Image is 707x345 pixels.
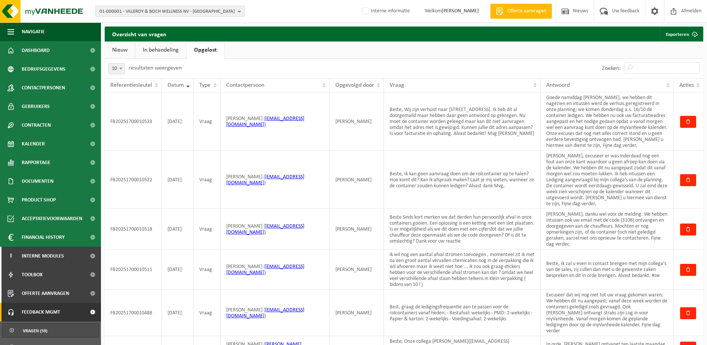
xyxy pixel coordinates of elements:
[199,82,210,88] span: Type
[105,290,162,336] td: FB20251700010488
[162,290,194,336] td: [DATE]
[99,6,235,17] span: 01-000001 - VILLEROY & BOCH WELLNESS NV - [GEOGRAPHIC_DATA]
[105,27,174,41] h2: Overzicht van vragen
[105,209,162,249] td: FB20251700010518
[22,22,45,41] span: Navigatie
[22,97,50,116] span: Gebruikers
[221,92,329,151] td: [PERSON_NAME] ( )
[360,6,410,17] label: Interne informatie
[221,249,329,290] td: [PERSON_NAME] ( )
[162,249,194,290] td: [DATE]
[22,116,51,135] span: Contracten
[105,249,162,290] td: FB20251700010511
[194,249,221,290] td: Vraag
[129,65,182,71] label: resultaten weergeven
[22,209,82,228] span: Acceptatievoorwaarden
[2,323,99,338] a: Vragen (59)
[384,290,541,336] td: Best, graag de ledigingsfrequentie aan te passen voor de rolcontainers vanaf heden: - Restafval: ...
[162,92,194,151] td: [DATE]
[226,307,304,319] a: [EMAIL_ADDRESS][DOMAIN_NAME]
[22,135,45,153] span: Kalender
[22,41,50,60] span: Dashboard
[22,303,60,321] span: Feedback MGMT
[490,4,552,19] a: Offerte aanvragen
[22,78,65,97] span: Contactpersonen
[221,290,329,336] td: [PERSON_NAME] ( )
[22,284,69,303] span: Offerte aanvragen
[194,290,221,336] td: Vraag
[22,153,50,172] span: Rapportage
[679,82,694,88] span: Acties
[194,92,221,151] td: Vraag
[660,27,703,41] a: Exporteren
[162,209,194,249] td: [DATE]
[505,7,548,15] span: Offerte aanvragen
[226,264,304,275] a: [EMAIL_ADDRESS][DOMAIN_NAME]
[187,41,224,59] a: Opgelost
[167,82,184,88] span: Datum
[22,265,43,284] span: Toolbox
[23,324,47,338] span: Vragen (59)
[194,209,221,249] td: Vraag
[442,8,479,14] strong: [PERSON_NAME]
[135,41,186,59] a: In behandeling
[226,174,304,186] a: [EMAIL_ADDRESS][DOMAIN_NAME]
[384,151,541,209] td: Beste, Ik kan geen aanvraag doen om de rolcontainer op te halen? Hoe komt dit? Kan ik afspraak ma...
[22,172,53,191] span: Documenten
[226,116,304,127] a: [EMAIL_ADDRESS][DOMAIN_NAME]
[546,82,570,88] span: Antwoord
[541,249,674,290] td: Beste, Ik zal u even in contact brengen met mijn collega's van de sales, zij zullen dan met u de ...
[22,191,56,209] span: Product Shop
[330,92,384,151] td: [PERSON_NAME]
[335,82,374,88] span: Opgevolgd door
[384,209,541,249] td: Beste Sinds kort merken we dat derden hun persoonlijk afval in onze containers gooien. Een oploss...
[541,290,674,336] td: Excuseer dat wij nog niet tot uw vraag gekomen waren; We hebben dit nu aangepast; vanaf deze week...
[330,209,384,249] td: [PERSON_NAME]
[22,228,65,247] span: Financial History
[330,249,384,290] td: [PERSON_NAME]
[22,247,64,265] span: Interne modules
[95,6,245,17] button: 01-000001 - VILLEROY & BOCH WELLNESS NV - [GEOGRAPHIC_DATA]
[541,151,674,209] td: [PERSON_NAME], excuseer er was inderdaad nog een fout aan onze kant waardoor u geen afroep kan do...
[221,209,329,249] td: [PERSON_NAME] ( )
[541,209,674,249] td: [PERSON_NAME], danku wel voor de melding. We hebben intussen ook uw email met de code (3108) ontv...
[162,151,194,209] td: [DATE]
[330,151,384,209] td: [PERSON_NAME]
[105,151,162,209] td: FB20251700010522
[226,224,304,235] a: [EMAIL_ADDRESS][DOMAIN_NAME]
[109,64,125,74] span: 10
[108,63,125,74] span: 10
[384,92,541,151] td: Beste, Wij zijn verhuist naar [STREET_ADDRESS]. Ik heb dit al doorgemaild maar hebben daar geen a...
[330,290,384,336] td: [PERSON_NAME]
[602,65,621,71] label: Zoeken:
[194,151,221,209] td: Vraag
[7,247,14,265] span: I
[105,92,162,151] td: FB20251700010523
[384,249,541,290] td: ik wil nog een aantal afval stromen toevoegen , momenteel zit ik met oa een groot aantal vervalle...
[390,82,404,88] span: Vraag
[221,151,329,209] td: [PERSON_NAME] ( )
[105,41,135,59] a: Nieuw
[110,82,152,88] span: Referentiesleutel
[22,60,65,78] span: Bedrijfsgegevens
[226,82,264,88] span: Contactpersoon
[541,92,674,151] td: Goede namiddag [PERSON_NAME], we hebben dit nagezien en intussen werd de verhuis geregistreerd in...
